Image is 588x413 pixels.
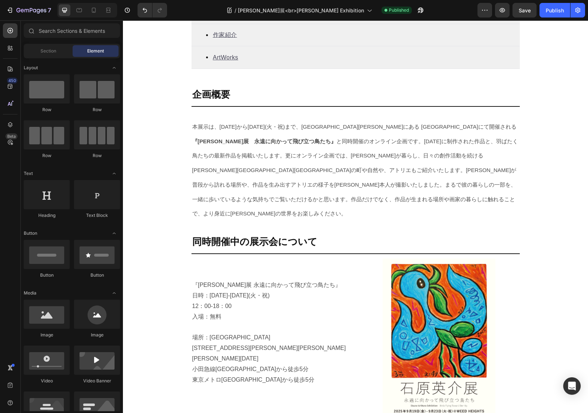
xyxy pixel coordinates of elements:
div: Video [24,378,70,384]
div: Publish [546,7,564,14]
span: Layout [24,65,38,71]
span: Toggle open [108,287,120,299]
div: Open Intercom Messenger [563,377,581,395]
iframe: Design area [123,20,588,413]
span: [PERSON_NAME]展<br>[PERSON_NAME] Exhibition [238,7,364,14]
span: Element [87,48,104,54]
p: 7 [48,6,51,15]
span: Text [24,170,33,177]
span: Toggle open [108,168,120,179]
span: Button [24,230,37,237]
span: Save [519,7,531,13]
div: Undo/Redo [138,3,167,17]
span: Toggle open [108,227,120,239]
div: Row [74,152,120,159]
div: Row [74,106,120,113]
div: Heading [24,212,70,219]
div: Button [74,272,120,278]
div: Text Block [74,212,120,219]
img: gempages_563638959138145042-12dba491-5f24-4e67-9725-bfb95e1d4f30.jpg [260,238,372,398]
span: Published [389,7,409,13]
input: Search Sections & Elements [24,23,120,38]
div: Image [24,332,70,338]
span: Toggle open [108,62,120,74]
div: Image [74,332,120,338]
button: Publish [539,3,570,17]
button: Save [512,3,537,17]
span: Section [40,48,56,54]
div: Video Banner [74,378,120,384]
div: Row [24,152,70,159]
div: Beta [5,133,18,139]
div: Row [24,106,70,113]
button: 7 [3,3,54,17]
span: / [235,7,236,14]
div: 450 [7,78,18,83]
div: Button [24,272,70,278]
span: Media [24,290,36,296]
